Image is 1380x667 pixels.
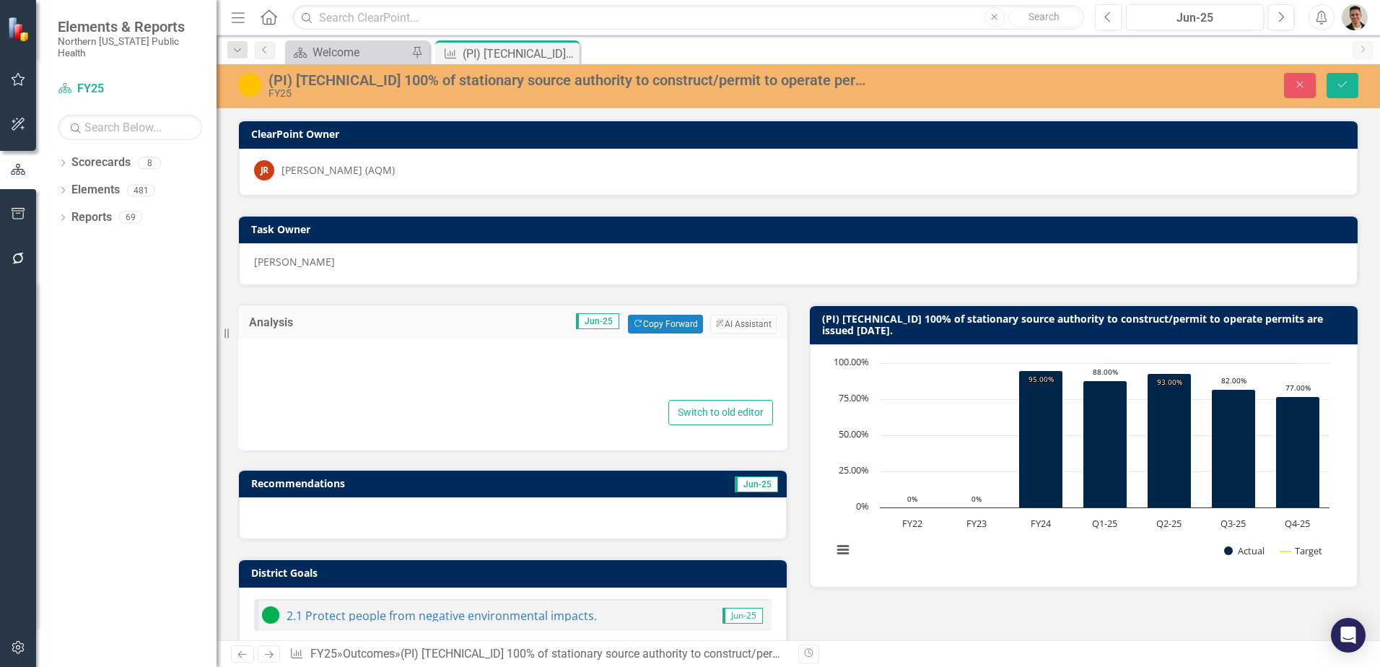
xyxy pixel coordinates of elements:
[668,400,773,425] button: Switch to old editor
[1276,396,1320,507] path: Q4-25, 77. Actual.
[268,88,866,99] div: FY25
[912,360,1301,366] g: Target, series 2 of 2. Line with 7 data points.
[1131,9,1259,27] div: Jun-25
[289,646,787,663] div: » »
[1212,389,1256,507] path: Q3-25, 82. Actual.
[1156,517,1182,530] text: Q2-25
[839,427,869,440] text: 50.00%
[966,517,987,530] text: FY23
[1342,4,1368,30] img: Mike Escobar
[251,567,779,578] h3: District Goals
[343,647,395,661] a: Outcomes
[71,154,131,171] a: Scorecards
[58,18,202,35] span: Elements & Reports
[893,370,1320,507] g: Actual, series 1 of 2. Bar series with 7 bars.
[401,647,979,661] div: (PI) [TECHNICAL_ID] 100% of stationary source authority to construct/permit to operate permits ar...
[628,315,702,333] button: Copy Forward
[251,128,1350,139] h3: ClearPoint Owner
[902,517,922,530] text: FY22
[58,115,202,140] input: Search Below...
[1331,618,1366,653] div: Open Intercom Messenger
[58,35,202,59] small: Northern [US_STATE] Public Health
[825,356,1337,572] svg: Interactive chart
[1031,517,1052,530] text: FY24
[313,43,408,61] div: Welcome
[856,500,869,513] text: 0%
[1224,544,1265,557] button: Show Actual
[262,606,279,624] img: On Target
[1029,11,1060,22] span: Search
[1285,517,1310,530] text: Q4-25
[1280,544,1323,557] button: Show Target
[839,463,869,476] text: 25.00%
[268,72,866,88] div: (PI) [TECHNICAL_ID] 100% of stationary source authority to construct/permit to operate permits ar...
[249,316,344,329] h3: Analysis
[289,43,408,61] a: Welcome
[839,391,869,404] text: 75.00%
[251,224,1350,235] h3: Task Owner
[119,212,142,224] div: 69
[1285,383,1311,393] text: 77.00%
[254,160,274,180] div: JR
[7,16,32,41] img: ClearPoint Strategy
[254,255,1342,269] div: [PERSON_NAME]
[127,184,155,196] div: 481
[1221,375,1246,385] text: 82.00%
[1019,370,1063,507] path: FY24, 95. Actual.
[825,356,1342,572] div: Chart. Highcharts interactive chart.
[292,5,1084,30] input: Search ClearPoint...
[1093,367,1118,377] text: 88.00%
[1148,373,1192,507] path: Q2-25, 93. Actual.
[71,209,112,226] a: Reports
[1220,517,1246,530] text: Q3-25
[907,494,917,504] text: 0%
[1083,380,1127,507] path: Q1-25, 88. Actual.
[138,157,161,169] div: 8
[1126,4,1264,30] button: Jun-25
[238,73,261,96] img: In Progress
[251,478,609,489] h3: Recommendations
[722,608,763,624] span: Jun-25
[735,476,778,492] span: Jun-25
[1029,374,1054,384] text: 95.00%
[710,315,777,333] button: AI Assistant
[71,182,120,199] a: Elements
[576,313,619,329] span: Jun-25
[58,81,202,97] a: FY25
[833,540,853,560] button: View chart menu, Chart
[971,494,982,504] text: 0%
[1157,377,1182,387] text: 93.00%
[287,608,597,624] a: 2.1 Protect people from negative environmental impacts.
[463,45,576,63] div: (PI) [TECHNICAL_ID] 100% of stationary source authority to construct/permit to operate permits ar...
[834,355,869,368] text: 100.00%
[310,647,337,661] a: FY25
[822,313,1350,336] h3: (PI) [TECHNICAL_ID] 100% of stationary source authority to construct/permit to operate permits ar...
[1092,517,1117,530] text: Q1-25
[281,163,395,178] div: [PERSON_NAME] (AQM)
[1008,7,1080,27] button: Search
